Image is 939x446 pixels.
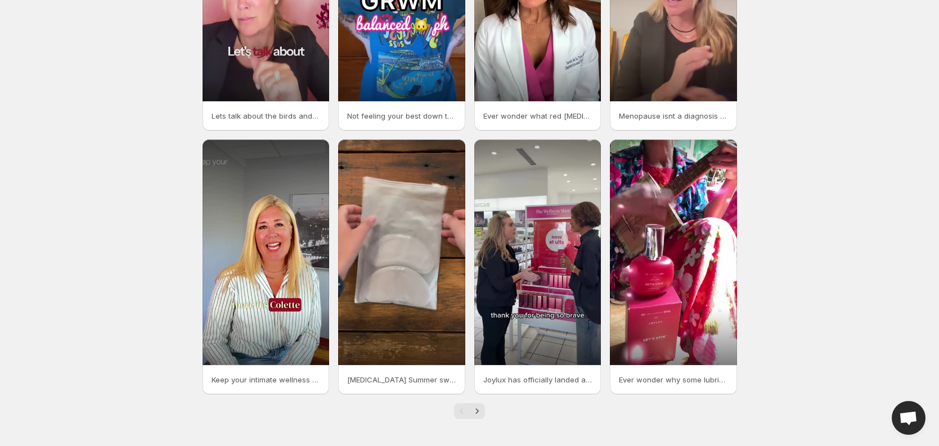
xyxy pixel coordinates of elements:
[892,401,925,435] div: Open chat
[212,374,321,385] p: Keep your intimate wellness a top priority Menopause brings changes but with the right care you c...
[469,403,485,419] button: Next
[347,374,456,385] p: [MEDICAL_DATA] Summer sweats Weve got you and your girls covered Were thrilled to share that cold...
[347,110,456,121] p: Not feeling your best down there It might be time to rethink your intimate care routine Joylux of...
[212,110,321,121] p: Lets talk about the birds and well you know Intimacy might look a little different during menopau...
[619,374,728,385] p: Ever wonder why some lubricants leave you feeling irritated dry or just off The answer might be o...
[483,374,592,385] p: Joylux has officially landed at Ulta Beautyand Halles spinning with excitement Think care for dow...
[483,110,592,121] p: Ever wonder what red [MEDICAL_DATA] can do for intimate wellness Dr [PERSON_NAME] our Ob-Gyn expe...
[619,110,728,121] p: Menopause isnt a diagnosis Its a rite of passage And its about time we stopped whispering about i...
[454,403,485,419] nav: Pagination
